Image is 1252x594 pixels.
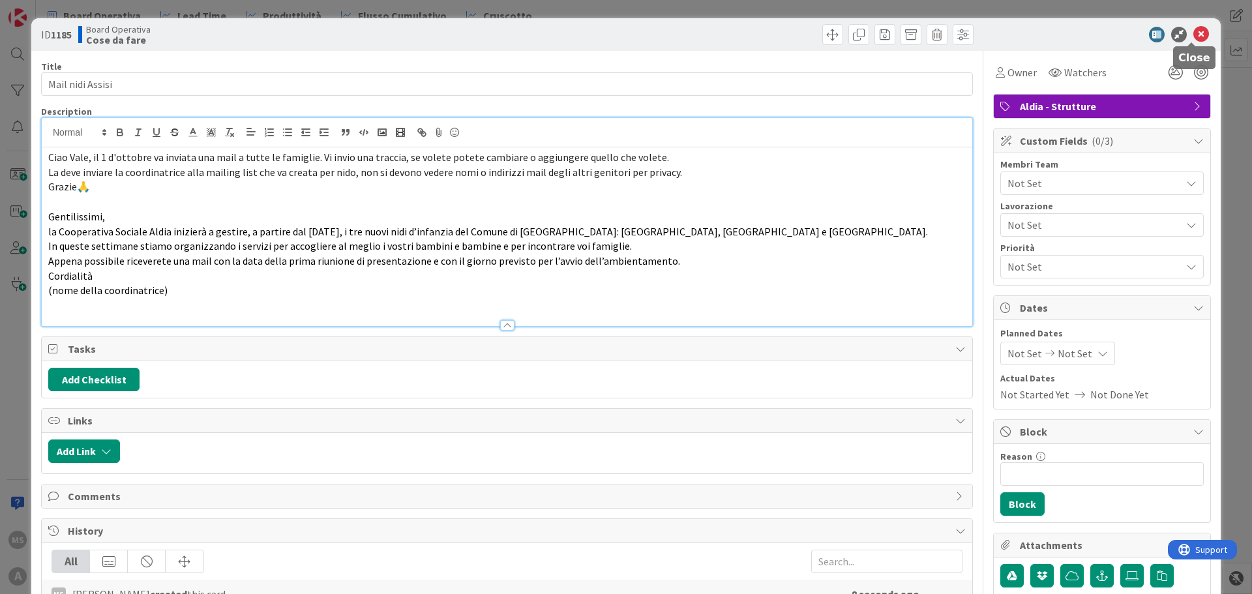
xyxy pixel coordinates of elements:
span: Board Operativa [86,24,151,35]
span: Support [27,2,59,18]
span: Attachments [1020,537,1187,553]
span: Links [68,413,949,428]
button: Add Link [48,439,120,463]
span: Comments [68,488,949,504]
span: Aldia - Strutture [1020,98,1187,114]
span: 🙏 [77,180,90,193]
span: Owner [1007,65,1037,80]
input: Search... [811,550,962,573]
span: Tasks [68,341,949,357]
span: Not Set [1007,259,1181,275]
span: Ciao Vale, il 1 d'ottobre va inviata una mail a tutte le famiglie. Vi invio una traccia, se volet... [48,151,669,164]
span: Not Set [1007,216,1174,234]
span: In queste settimane stiamo organizzando i servizi per accogliere al meglio i vostri bambini e bam... [48,239,632,252]
span: Dates [1020,300,1187,316]
button: Block [1000,492,1045,516]
b: Cose da fare [86,35,151,45]
span: Appena possibile riceverete una mail con la data della prima riunione di presentazione e con il g... [48,254,680,267]
span: Not Set [1058,346,1092,361]
span: Planned Dates [1000,327,1204,340]
span: Not Started Yet [1000,387,1069,402]
span: Description [41,106,92,117]
span: ( 0/3 ) [1092,134,1113,147]
span: Watchers [1064,65,1107,80]
div: Lavorazione [1000,201,1204,211]
span: Custom Fields [1020,133,1187,149]
span: ID [41,27,72,42]
span: Cordialità [48,269,93,282]
input: type card name here... [41,72,973,96]
span: Not Set [1007,346,1042,361]
span: Actual Dates [1000,372,1204,385]
button: Add Checklist [48,368,140,391]
b: 1185 [51,28,72,41]
span: Not Done Yet [1090,387,1149,402]
span: History [68,523,949,539]
div: Priorità [1000,243,1204,252]
label: Reason [1000,451,1032,462]
span: La deve inviare la coordinatrice alla mailing list che va creata per nido, non si devono vedere n... [48,166,682,179]
span: la Cooperativa Sociale Aldia inizierà a gestire, a partire dal [DATE], i tre nuovi nidi d’infanzi... [48,225,928,238]
span: Not Set [1007,175,1181,191]
span: (nome della coordinatrice) [48,284,168,297]
div: Membri Team [1000,160,1204,169]
h5: Close [1178,52,1210,64]
span: Grazie [48,180,77,193]
span: Gentilissimi, [48,210,105,223]
div: All [52,550,90,572]
label: Title [41,61,62,72]
span: Block [1020,424,1187,439]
